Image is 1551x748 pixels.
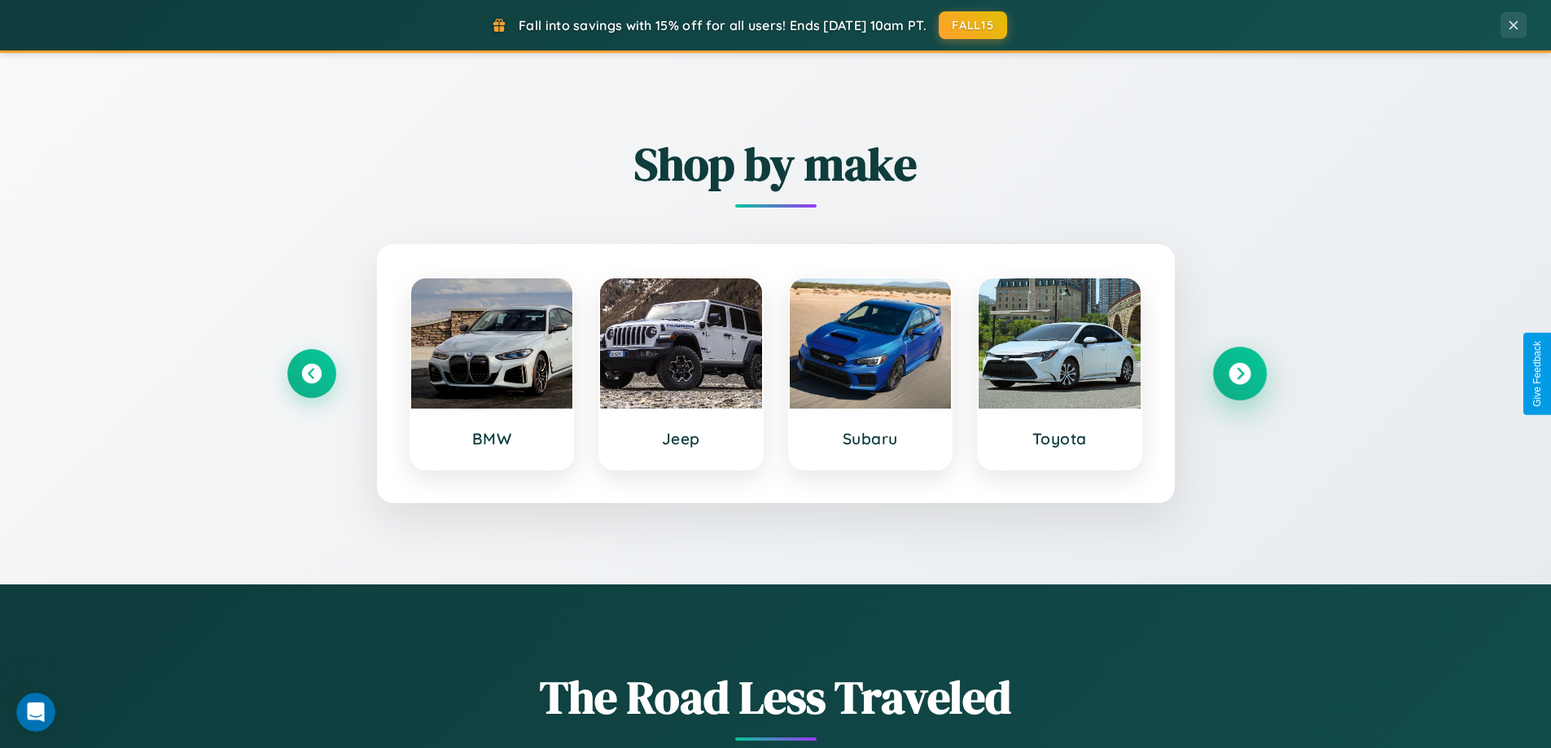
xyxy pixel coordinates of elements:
[287,133,1264,195] h2: Shop by make
[995,429,1124,448] h3: Toyota
[806,429,935,448] h3: Subaru
[1531,341,1543,407] div: Give Feedback
[427,429,557,448] h3: BMW
[616,429,746,448] h3: Jeep
[16,693,55,732] iframe: Intercom live chat
[287,666,1264,728] h1: The Road Less Traveled
[519,17,927,33] span: Fall into savings with 15% off for all users! Ends [DATE] 10am PT.
[939,11,1007,39] button: FALL15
